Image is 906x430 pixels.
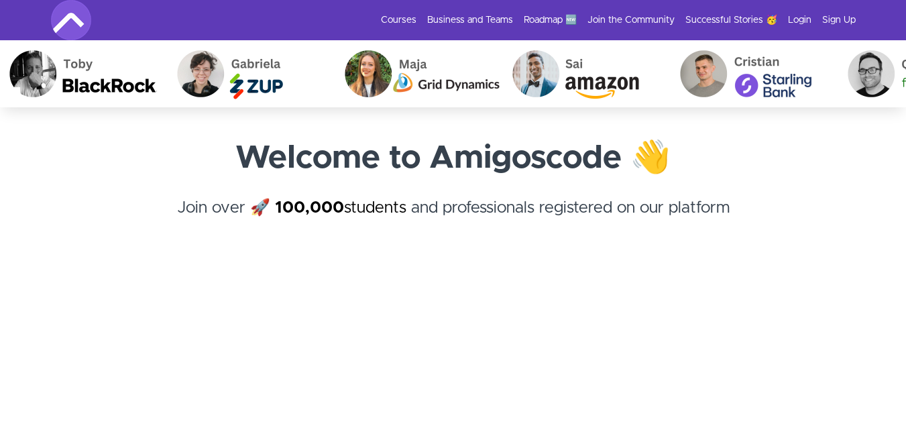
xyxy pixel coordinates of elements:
[275,200,344,216] strong: 100,000
[822,13,856,27] a: Sign Up
[235,142,671,174] strong: Welcome to Amigoscode 👋
[335,40,503,107] img: Maja
[671,40,838,107] img: Cristian
[168,40,335,107] img: Gabriela
[587,13,675,27] a: Join the Community
[685,13,777,27] a: Successful Stories 🥳
[427,13,513,27] a: Business and Teams
[524,13,577,27] a: Roadmap 🆕
[51,196,856,244] h4: Join over 🚀 and professionals registered on our platform
[381,13,416,27] a: Courses
[275,200,406,216] a: 100,000students
[503,40,671,107] img: Sai
[788,13,811,27] a: Login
